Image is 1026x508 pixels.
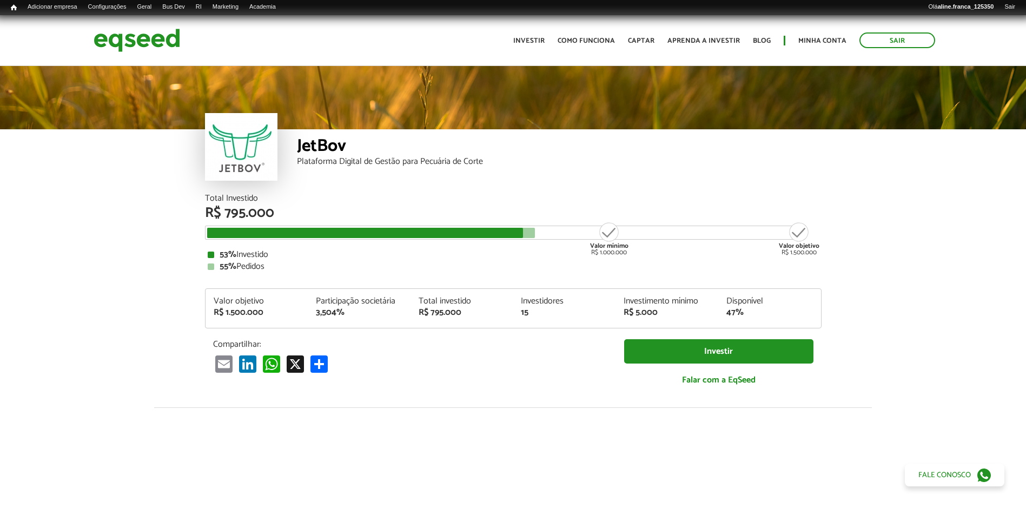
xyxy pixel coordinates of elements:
div: R$ 1.000.000 [589,221,630,256]
a: Captar [628,37,654,44]
strong: 53% [220,247,236,262]
a: Investir [624,339,813,364]
a: Bus Dev [157,3,190,11]
strong: Valor objetivo [779,241,819,251]
div: R$ 1.500.000 [214,308,300,317]
div: 47% [726,308,813,317]
a: Academia [244,3,281,11]
strong: aline.franca_125350 [938,3,994,10]
a: Como funciona [558,37,615,44]
p: Compartilhar: [213,339,608,349]
a: Início [5,3,22,13]
img: EqSeed [94,26,180,55]
a: RI [190,3,207,11]
div: Total investido [419,297,505,306]
div: 15 [521,308,607,317]
div: Investido [208,250,819,259]
div: R$ 5.000 [624,308,710,317]
a: Blog [753,37,771,44]
a: Oláaline.franca_125350 [923,3,999,11]
a: Adicionar empresa [22,3,83,11]
span: Início [11,4,17,11]
a: Marketing [207,3,244,11]
div: Plataforma Digital de Gestão para Pecuária de Corte [297,157,822,166]
a: X [284,355,306,373]
div: Disponível [726,297,813,306]
a: Falar com a EqSeed [624,369,813,391]
div: R$ 795.000 [205,206,822,220]
a: Sair [859,32,935,48]
div: R$ 795.000 [419,308,505,317]
strong: 55% [220,259,236,274]
div: Investimento mínimo [624,297,710,306]
strong: Valor mínimo [590,241,628,251]
div: R$ 1.500.000 [779,221,819,256]
div: Pedidos [208,262,819,271]
div: Total Investido [205,194,822,203]
div: Valor objetivo [214,297,300,306]
a: Fale conosco [905,464,1004,486]
a: Email [213,355,235,373]
a: Geral [131,3,157,11]
a: Minha conta [798,37,846,44]
a: Sair [999,3,1021,11]
div: 3,504% [316,308,402,317]
div: JetBov [297,137,822,157]
a: Aprenda a investir [667,37,740,44]
a: Configurações [83,3,132,11]
div: Investidores [521,297,607,306]
div: Participação societária [316,297,402,306]
a: Investir [513,37,545,44]
a: LinkedIn [237,355,259,373]
a: Compartilhar [308,355,330,373]
a: WhatsApp [261,355,282,373]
